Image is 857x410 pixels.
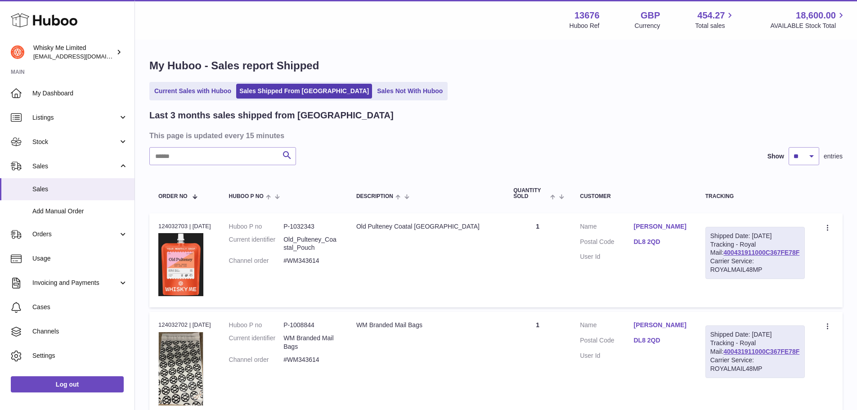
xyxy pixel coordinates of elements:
div: Tracking - Royal Mail: [705,325,805,378]
img: orders@whiskyshop.com [11,45,24,59]
span: entries [824,152,843,161]
span: Invoicing and Payments [32,279,118,287]
dt: Huboo P no [229,321,284,329]
a: DL8 2QD [633,336,687,345]
div: Currency [635,22,660,30]
a: Log out [11,376,124,392]
a: 454.27 Total sales [695,9,735,30]
strong: 13676 [574,9,600,22]
dt: Name [580,222,633,233]
div: Carrier Service: ROYALMAIL48MP [710,257,800,274]
a: [PERSON_NAME] [633,321,687,329]
span: Usage [32,254,128,263]
div: Old Pulteney Coatal [GEOGRAPHIC_DATA] [356,222,495,231]
h1: My Huboo - Sales report Shipped [149,59,843,73]
span: Settings [32,351,128,360]
img: 1725358317.png [158,332,203,406]
dd: WM Branded Mail Bags [283,334,338,351]
div: 124032702 | [DATE] [158,321,211,329]
dd: P-1008844 [283,321,338,329]
a: 400431911000C367FE78F [723,249,799,256]
span: Sales [32,185,128,194]
span: My Dashboard [32,89,128,98]
label: Show [767,152,784,161]
dt: Current identifier [229,235,284,252]
span: Add Manual Order [32,207,128,216]
h2: Last 3 months sales shipped from [GEOGRAPHIC_DATA] [149,109,394,122]
dt: Channel order [229,356,284,364]
a: 18,600.00 AVAILABLE Stock Total [770,9,846,30]
span: Listings [32,113,118,122]
dd: P-1032343 [283,222,338,231]
td: 1 [504,213,571,308]
span: Quantity Sold [513,188,548,199]
span: Total sales [695,22,735,30]
dt: Channel order [229,257,284,265]
div: Tracking [705,194,805,199]
div: Carrier Service: ROYALMAIL48MP [710,356,800,373]
div: 124032703 | [DATE] [158,222,211,230]
dt: Name [580,321,633,332]
span: 18,600.00 [796,9,836,22]
div: Tracking - Royal Mail: [705,227,805,279]
dd: #WM343614 [283,257,338,265]
dt: Current identifier [229,334,284,351]
a: Sales Not With Huboo [374,84,446,99]
dd: Old_Pulteney_Coastal_Pouch [283,235,338,252]
div: Customer [580,194,687,199]
div: Huboo Ref [570,22,600,30]
a: Sales Shipped From [GEOGRAPHIC_DATA] [236,84,372,99]
div: Shipped Date: [DATE] [710,330,800,339]
h3: This page is updated every 15 minutes [149,131,840,140]
dt: Postal Code [580,336,633,347]
span: Sales [32,162,118,171]
div: WM Branded Mail Bags [356,321,495,329]
strong: GBP [641,9,660,22]
img: 1739541345.jpg [158,233,203,296]
div: Whisky Me Limited [33,44,114,61]
dt: Huboo P no [229,222,284,231]
span: Huboo P no [229,194,264,199]
dd: #WM343614 [283,356,338,364]
a: 400431911000C367FE78F [723,348,799,355]
span: Orders [32,230,118,239]
div: Shipped Date: [DATE] [710,232,800,240]
span: [EMAIL_ADDRESS][DOMAIN_NAME] [33,53,132,60]
a: DL8 2QD [633,238,687,246]
a: [PERSON_NAME] [633,222,687,231]
span: Cases [32,303,128,311]
dt: User Id [580,252,633,261]
span: Description [356,194,393,199]
span: Stock [32,138,118,146]
dt: User Id [580,351,633,360]
span: AVAILABLE Stock Total [770,22,846,30]
span: Channels [32,327,128,336]
span: 454.27 [697,9,725,22]
span: Order No [158,194,188,199]
a: Current Sales with Huboo [151,84,234,99]
dt: Postal Code [580,238,633,248]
